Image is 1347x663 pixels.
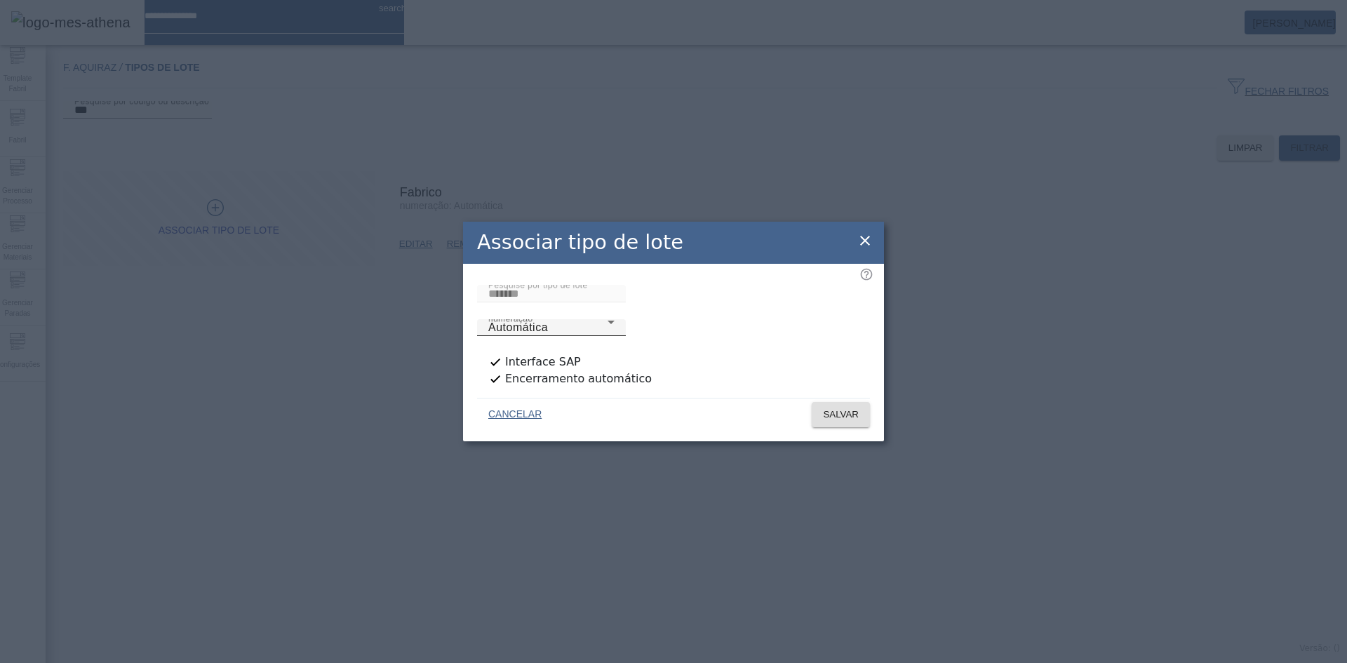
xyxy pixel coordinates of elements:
button: CANCELAR [477,402,553,427]
button: SALVAR [812,402,870,427]
span: CANCELAR [488,408,542,422]
mat-label: Pesquise por tipo de lote [488,280,587,289]
input: Number [488,286,615,302]
h2: Associar tipo de lote [477,227,683,257]
span: SALVAR [823,408,859,422]
label: Encerramento automático [502,370,652,387]
span: Automática [488,321,548,333]
label: Interface SAP [502,354,581,370]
